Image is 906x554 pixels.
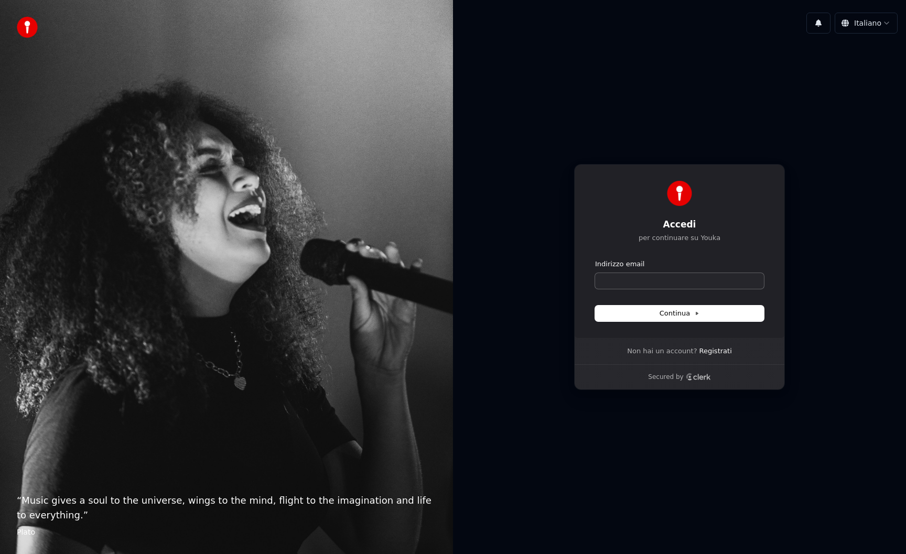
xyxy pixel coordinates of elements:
[667,181,692,206] img: Youka
[595,219,764,231] h1: Accedi
[595,259,644,269] label: Indirizzo email
[17,493,436,523] p: “ Music gives a soul to the universe, wings to the mind, flight to the imagination and life to ev...
[699,346,732,356] a: Registrati
[595,306,764,321] button: Continua
[17,527,436,537] footer: Plato
[595,233,764,243] p: per continuare su Youka
[686,373,711,381] a: Clerk logo
[648,373,683,382] p: Secured by
[627,346,697,356] span: Non hai un account?
[660,309,699,318] span: Continua
[17,17,38,38] img: youka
